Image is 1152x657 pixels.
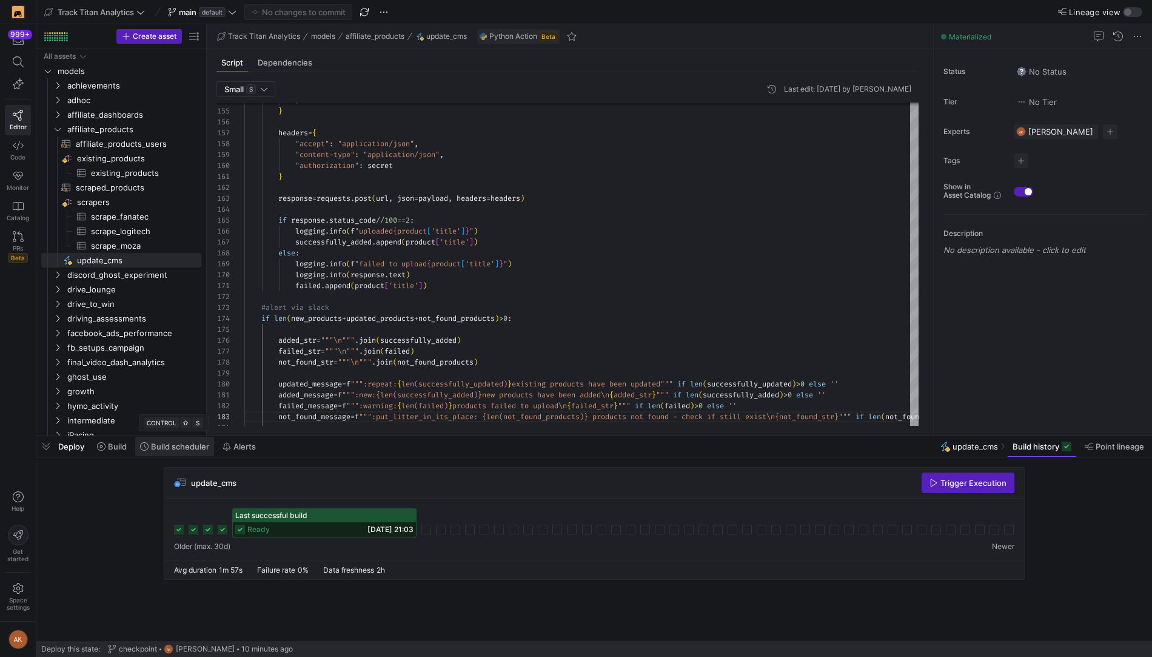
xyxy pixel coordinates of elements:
span: : [507,314,512,323]
span: Code [10,153,25,161]
span: affiliate_products [346,32,404,41]
span: , [448,194,452,203]
span: "accept" [295,139,329,149]
span: join [363,346,380,356]
span: Show in Asset Catalog [943,183,991,200]
span: checkpoint [119,645,157,653]
span: Tier [943,98,1004,106]
div: All assets [44,52,76,61]
span: Create asset [133,32,176,41]
div: 159 [216,149,230,160]
span: append [376,237,401,247]
span: , [414,139,418,149]
span: intermediate [67,414,199,428]
span: , [440,150,444,160]
span: ] [495,259,499,269]
span: Track Titan Analytics [58,7,134,17]
span: achievements [67,79,199,93]
span: . [321,281,325,291]
span: info [329,259,346,269]
span: ( [401,237,406,247]
div: Press SPACE to select this row. [41,268,201,282]
span: updated_products [346,314,414,323]
span: product [431,259,461,269]
span: failed_str [278,346,321,356]
span: 100 [384,215,397,225]
span: + [414,314,418,323]
span: PRs [13,244,23,252]
button: Build scheduler [135,436,215,457]
span: = [308,128,312,138]
span: new_products [291,314,342,323]
span: : [295,248,300,258]
span: Catalog [7,214,29,221]
button: Track Titan Analytics [214,29,303,44]
span: Small [224,84,244,94]
span: Last successful build [235,511,307,520]
span: : [329,139,333,149]
span: ) [474,226,478,236]
div: 166 [216,226,230,237]
div: 165 [216,215,230,226]
div: 164 [216,204,230,215]
span: append [325,281,350,291]
span: url [376,194,389,203]
span: Beta [540,32,557,41]
span: = [312,194,316,203]
span: scrape_logitech​​​​​​​​​ [91,224,187,238]
div: Press SPACE to select this row. [41,180,201,195]
span: adhoc [67,93,199,107]
div: 176 [216,335,230,346]
button: Last successful buildready[DATE] 21:03 [232,508,417,537]
span: "uploaded [355,226,393,236]
span: scraped_products​​​​​​​​​​ [76,181,187,195]
span: affiliate_products_users​​​​​​​​​​ [76,137,187,151]
span: failed [384,346,410,356]
div: 160 [216,160,230,171]
span: Editor [10,123,27,130]
span: Status [943,67,1004,76]
span: drive_lounge [67,283,199,297]
span: = [414,194,418,203]
span: " [503,259,507,269]
span: driving_assessments [67,312,199,326]
div: AK [8,630,28,649]
span: . [359,346,363,356]
span: Materialized [949,32,991,41]
span: response [350,270,384,280]
span: status_code [329,215,376,225]
span: headers [457,194,486,203]
a: PRsBeta [5,226,31,268]
button: No tierNo Tier [1014,94,1060,110]
span: info [329,270,346,280]
span: product [406,237,435,247]
div: 158 [216,138,230,149]
img: undefined [480,33,487,40]
button: Point lineage [1079,436,1150,457]
button: Help [5,486,31,517]
span: Tags [943,157,1004,165]
button: maindefault [165,4,239,20]
div: Press SPACE to select this row. [41,209,201,224]
span: . [372,237,376,247]
span: update_cms​​​​​ [77,254,187,268]
span: . [325,215,329,225]
button: AK [5,627,31,652]
span: ( [372,194,376,203]
span: [ [384,281,389,291]
span: ) [507,259,512,269]
span: Dependencies [258,59,312,67]
div: Press SPACE to select this row. [41,253,201,268]
span: info [329,226,346,236]
span: . [350,194,355,203]
span: response [291,215,325,225]
span: Failure rate [257,565,295,574]
div: 177 [216,346,230,357]
div: Press SPACE to select this row. [41,107,201,122]
div: 167 [216,237,230,248]
span: iRacing [67,428,199,442]
span: product [397,226,427,236]
span: 'title' [389,281,418,291]
span: 'title' [465,259,495,269]
span: scrape_fanatec​​​​​​​​​ [91,210,187,224]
